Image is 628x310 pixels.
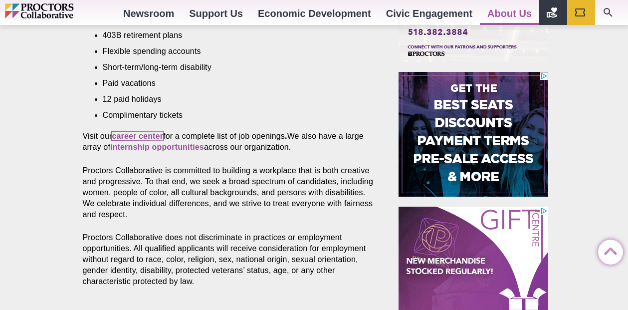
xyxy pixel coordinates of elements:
[103,78,361,89] li: Paid vacations
[399,72,548,197] iframe: Advertisement
[83,131,376,153] p: Visit our for a complete list of job openings We also have a large array of across our organization.
[110,143,204,151] a: internship opportunities
[103,62,361,73] li: Short-term/long-term disability
[103,110,361,121] li: Complimentary tickets
[103,94,361,105] li: 12 paid holidays
[83,232,376,287] p: Proctors Collaborative does not discriminate in practices or employment opportunities. All qualif...
[103,30,361,41] li: 403B retirement plans
[83,165,376,220] p: Proctors Collaborative is committed to building a workplace that is both creative and progressive...
[285,132,287,140] strong: .
[598,240,618,260] a: Back to Top
[5,3,116,18] img: Proctors logo
[112,132,163,140] a: career center
[103,46,361,57] li: Flexible spending accounts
